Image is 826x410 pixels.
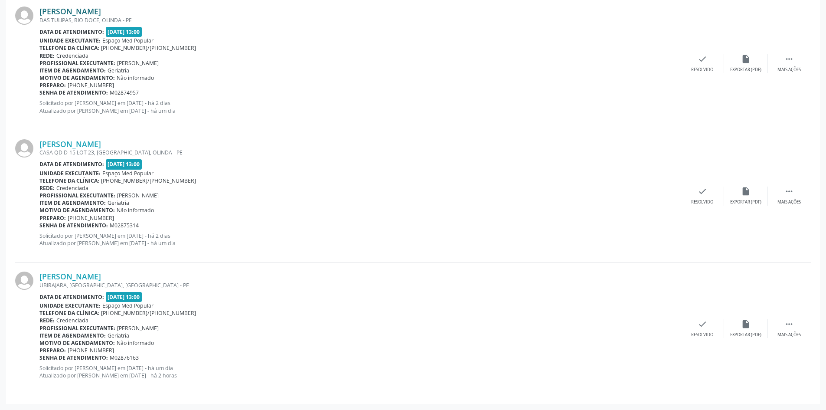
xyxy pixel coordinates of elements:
[39,82,66,89] b: Preparo:
[730,199,761,205] div: Exportar (PDF)
[101,44,196,52] span: [PHONE_NUMBER]/[PHONE_NUMBER]
[39,317,55,324] b: Rede:
[39,347,66,354] b: Preparo:
[68,82,114,89] span: [PHONE_NUMBER]
[39,177,99,184] b: Telefone da clínica:
[102,170,153,177] span: Espaço Med Popular
[117,59,159,67] span: [PERSON_NAME]
[691,67,713,73] div: Resolvido
[39,332,106,339] b: Item de agendamento:
[117,192,159,199] span: [PERSON_NAME]
[39,339,115,347] b: Motivo de agendamento:
[39,16,681,24] div: DAS TULIPAS, RIO DOCE, OLINDA - PE
[106,27,142,37] span: [DATE] 13:00
[15,139,33,157] img: img
[39,199,106,207] b: Item de agendamento:
[39,302,101,309] b: Unidade executante:
[117,339,154,347] span: Não informado
[784,187,794,196] i: 
[39,232,681,247] p: Solicitado por [PERSON_NAME] em [DATE] - há 2 dias Atualizado por [PERSON_NAME] em [DATE] - há um...
[698,319,707,329] i: check
[39,67,106,74] b: Item de agendamento:
[110,222,139,229] span: M02875314
[741,319,751,329] i: insert_drive_file
[110,354,139,361] span: M02876163
[730,67,761,73] div: Exportar (PDF)
[730,332,761,338] div: Exportar (PDF)
[39,293,104,301] b: Data de atendimento:
[39,325,115,332] b: Profissional executante:
[102,302,153,309] span: Espaço Med Popular
[39,272,101,281] a: [PERSON_NAME]
[68,214,114,222] span: [PHONE_NUMBER]
[15,272,33,290] img: img
[777,199,801,205] div: Mais ações
[39,139,101,149] a: [PERSON_NAME]
[777,67,801,73] div: Mais ações
[39,7,101,16] a: [PERSON_NAME]
[39,52,55,59] b: Rede:
[39,354,108,361] b: Senha de atendimento:
[784,54,794,64] i: 
[39,161,104,168] b: Data de atendimento:
[68,347,114,354] span: [PHONE_NUMBER]
[39,364,681,379] p: Solicitado por [PERSON_NAME] em [DATE] - há um dia Atualizado por [PERSON_NAME] em [DATE] - há 2 ...
[39,59,115,67] b: Profissional executante:
[101,177,196,184] span: [PHONE_NUMBER]/[PHONE_NUMBER]
[108,199,129,207] span: Geriatria
[117,207,154,214] span: Não informado
[39,214,66,222] b: Preparo:
[39,207,115,214] b: Motivo de agendamento:
[108,332,129,339] span: Geriatria
[784,319,794,329] i: 
[39,44,99,52] b: Telefone da clínica:
[117,74,154,82] span: Não informado
[777,332,801,338] div: Mais ações
[110,89,139,96] span: M02874957
[39,192,115,199] b: Profissional executante:
[39,28,104,36] b: Data de atendimento:
[39,99,681,114] p: Solicitado por [PERSON_NAME] em [DATE] - há 2 dias Atualizado por [PERSON_NAME] em [DATE] - há um...
[741,54,751,64] i: insert_drive_file
[102,37,153,44] span: Espaço Med Popular
[15,7,33,25] img: img
[39,89,108,96] b: Senha de atendimento:
[39,37,101,44] b: Unidade executante:
[39,222,108,229] b: Senha de atendimento:
[106,159,142,169] span: [DATE] 13:00
[698,54,707,64] i: check
[39,309,99,317] b: Telefone da clínica:
[39,149,681,156] div: CASA QD D-15 LOT 23, [GEOGRAPHIC_DATA], OLINDA - PE
[108,67,129,74] span: Geriatria
[56,52,88,59] span: Credenciada
[39,184,55,192] b: Rede:
[698,187,707,196] i: check
[56,184,88,192] span: Credenciada
[691,199,713,205] div: Resolvido
[117,325,159,332] span: [PERSON_NAME]
[39,282,681,289] div: UBIRAJARA, [GEOGRAPHIC_DATA], [GEOGRAPHIC_DATA] - PE
[39,170,101,177] b: Unidade executante:
[741,187,751,196] i: insert_drive_file
[56,317,88,324] span: Credenciada
[101,309,196,317] span: [PHONE_NUMBER]/[PHONE_NUMBER]
[106,292,142,302] span: [DATE] 13:00
[691,332,713,338] div: Resolvido
[39,74,115,82] b: Motivo de agendamento:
